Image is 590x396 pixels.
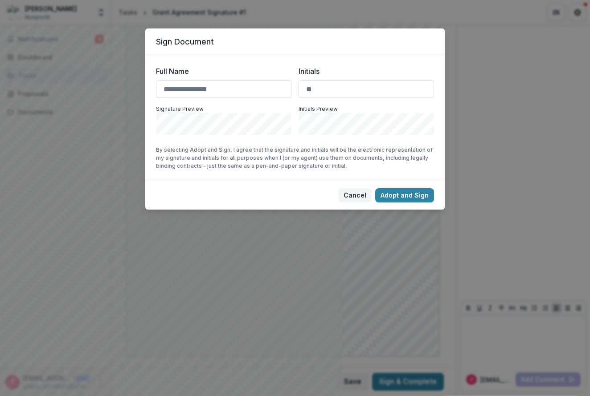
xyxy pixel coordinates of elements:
[156,105,291,113] p: Signature Preview
[338,188,372,202] button: Cancel
[299,105,434,113] p: Initials Preview
[156,146,434,170] p: By selecting Adopt and Sign, I agree that the signature and initials will be the electronic repre...
[299,66,429,77] label: Initials
[156,66,286,77] label: Full Name
[145,28,445,55] header: Sign Document
[375,188,434,202] button: Adopt and Sign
